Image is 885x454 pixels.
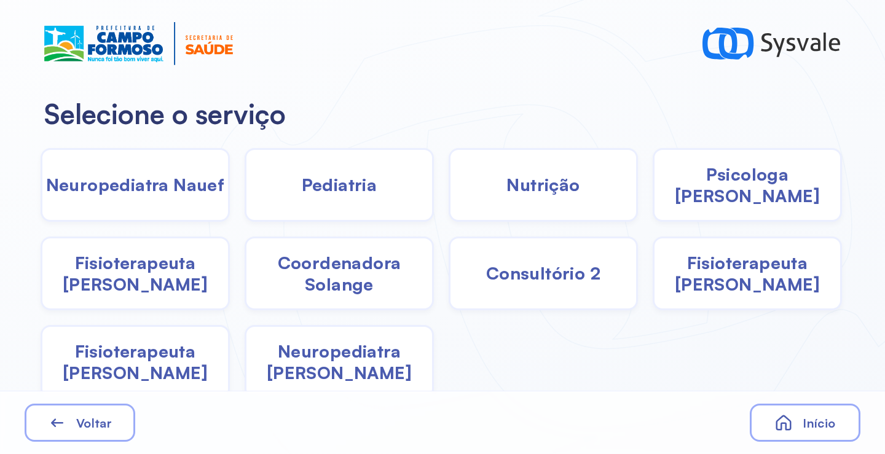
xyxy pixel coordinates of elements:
[302,174,377,195] span: Pediatria
[42,340,228,383] span: Fisioterapeuta [PERSON_NAME]
[246,340,432,383] span: Neuropediatra [PERSON_NAME]
[76,415,112,431] span: Voltar
[702,22,841,65] img: logo-sysvale.svg
[246,252,432,295] span: Coordenadora Solange
[655,252,840,295] span: Fisioterapeuta [PERSON_NAME]
[506,174,580,195] span: Nutrição
[655,163,840,206] span: Psicologa [PERSON_NAME]
[44,22,233,65] img: Logotipo do estabelecimento
[46,174,225,195] span: Neuropediatra Nauef
[42,252,228,295] span: Fisioterapeuta [PERSON_NAME]
[44,97,841,131] h2: Selecione o serviço
[486,262,600,284] span: Consultório 2
[803,415,835,431] span: Início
